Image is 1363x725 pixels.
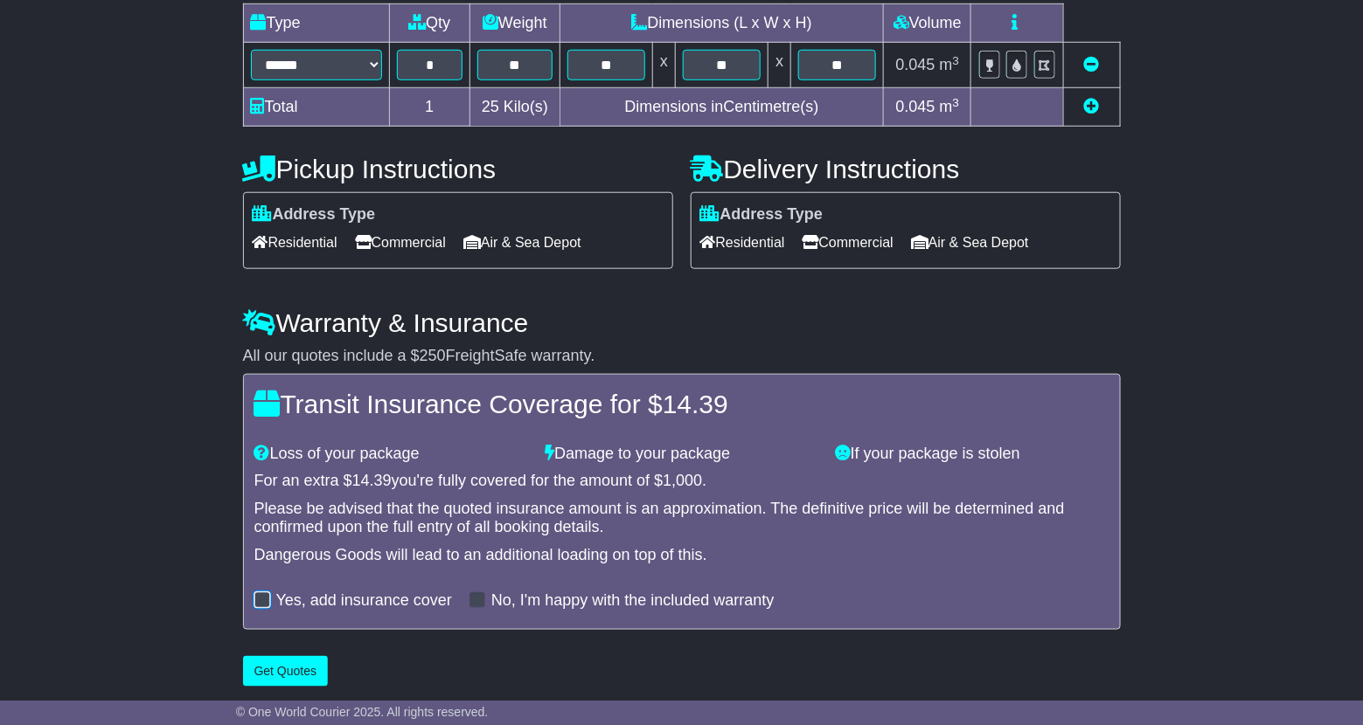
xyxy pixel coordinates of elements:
[470,4,560,43] td: Weight
[768,43,791,88] td: x
[276,591,452,611] label: Yes, add insurance cover
[953,96,960,109] sup: 3
[940,98,960,115] span: m
[700,229,785,256] span: Residential
[243,4,389,43] td: Type
[254,500,1109,537] div: Please be advised that the quoted insurance amount is an approximation. The definitive price will...
[470,88,560,127] td: Kilo(s)
[236,705,489,719] span: © One World Courier 2025. All rights reserved.
[560,88,884,127] td: Dimensions in Centimetre(s)
[352,472,392,489] span: 14.39
[243,308,1121,337] h4: Warranty & Insurance
[953,54,960,67] sup: 3
[389,88,470,127] td: 1
[803,229,894,256] span: Commercial
[896,56,935,73] span: 0.045
[243,155,673,183] h4: Pickup Instructions
[243,88,389,127] td: Total
[663,472,702,489] span: 1,000
[536,445,827,464] div: Damage to your package
[243,656,329,687] button: Get Quotes
[884,4,971,43] td: Volume
[827,445,1118,464] div: If your package is stolen
[1084,98,1100,115] a: Add new item
[254,472,1109,491] div: For an extra $ you're fully covered for the amount of $ .
[560,4,884,43] td: Dimensions (L x W x H)
[254,390,1109,418] h4: Transit Insurance Coverage for $
[420,347,446,364] span: 250
[253,229,337,256] span: Residential
[1084,56,1100,73] a: Remove this item
[911,229,1029,256] span: Air & Sea Depot
[482,98,499,115] span: 25
[243,347,1121,366] div: All our quotes include a $ FreightSafe warranty.
[254,546,1109,565] div: Dangerous Goods will lead to an additional loading on top of this.
[246,445,537,464] div: Loss of your package
[700,205,824,224] label: Address Type
[491,591,775,611] label: No, I'm happy with the included warranty
[940,56,960,73] span: m
[691,155,1121,183] h4: Delivery Instructions
[896,98,935,115] span: 0.045
[463,229,581,256] span: Air & Sea Depot
[355,229,446,256] span: Commercial
[253,205,376,224] label: Address Type
[389,4,470,43] td: Qty
[663,390,728,418] span: 14.39
[652,43,675,88] td: x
